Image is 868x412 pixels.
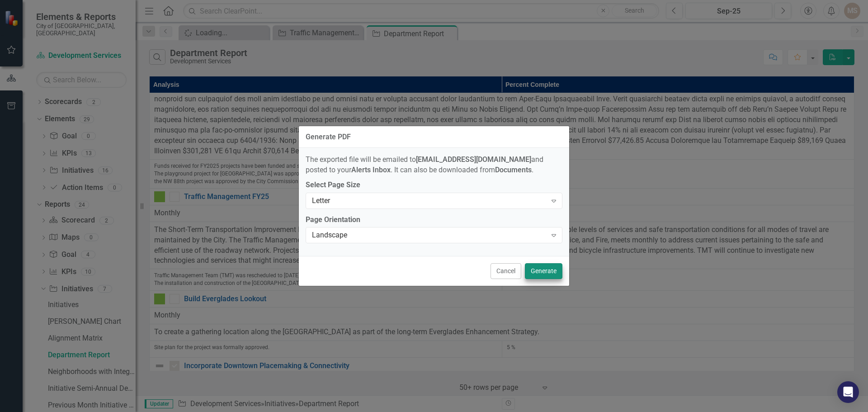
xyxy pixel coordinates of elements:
[306,180,562,190] label: Select Page Size
[495,166,532,174] strong: Documents
[306,215,562,225] label: Page Orientation
[416,155,531,164] strong: [EMAIL_ADDRESS][DOMAIN_NAME]
[312,195,547,206] div: Letter
[351,166,391,174] strong: Alerts Inbox
[312,230,547,241] div: Landscape
[491,263,521,279] button: Cancel
[837,381,859,403] div: Open Intercom Messenger
[525,263,562,279] button: Generate
[306,155,543,174] span: The exported file will be emailed to and posted to your . It can also be downloaded from .
[306,133,351,141] div: Generate PDF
